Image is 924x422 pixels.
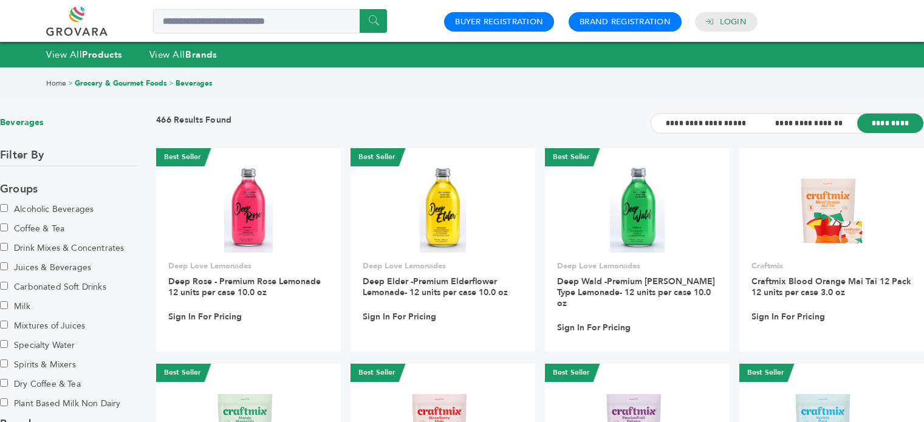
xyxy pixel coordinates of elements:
[720,16,747,27] a: Login
[788,165,876,253] img: Craftmix Blood Orange Mai Tai 12 Pack 12 units per case 3.0 oz
[363,276,508,298] a: Deep Elder -Premium Elderflower Lemonade- 12 units per case 10.0 oz
[156,114,231,133] h3: 466 Results Found
[751,311,825,322] a: Sign In For Pricing
[75,78,167,88] a: Grocery & Gourmet Foods
[420,165,466,253] img: Deep Elder -Premium Elderflower Lemonade- 12 units per case 10.0 oz
[751,276,911,298] a: Craftmix Blood Orange Mai Tai 12 Pack 12 units per case 3.0 oz
[610,165,665,253] img: Deep Wald -Premium Woodruff Type Lemonade- 12 units per case 10.0 oz
[46,78,66,88] a: Home
[580,16,671,27] a: Brand Registration
[168,311,242,322] a: Sign In For Pricing
[68,78,73,88] span: >
[224,165,273,253] img: Deep Rose - Premium Rose Lemonade 12 units per case 10.0 oz
[168,260,329,271] p: Deep Love Lemonades
[153,9,387,33] input: Search a product or brand...
[168,276,321,298] a: Deep Rose - Premium Rose Lemonade 12 units per case 10.0 oz
[169,78,174,88] span: >
[557,276,715,309] a: Deep Wald -Premium [PERSON_NAME] Type Lemonade- 12 units per case 10.0 oz
[363,311,436,322] a: Sign In For Pricing
[455,16,543,27] a: Buyer Registration
[557,260,717,271] p: Deep Love Lemonades
[149,49,217,61] a: View AllBrands
[185,49,217,61] strong: Brands
[557,322,631,333] a: Sign In For Pricing
[82,49,122,61] strong: Products
[363,260,523,271] p: Deep Love Lemonades
[46,49,123,61] a: View AllProducts
[176,78,213,88] a: Beverages
[751,260,912,271] p: Craftmix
